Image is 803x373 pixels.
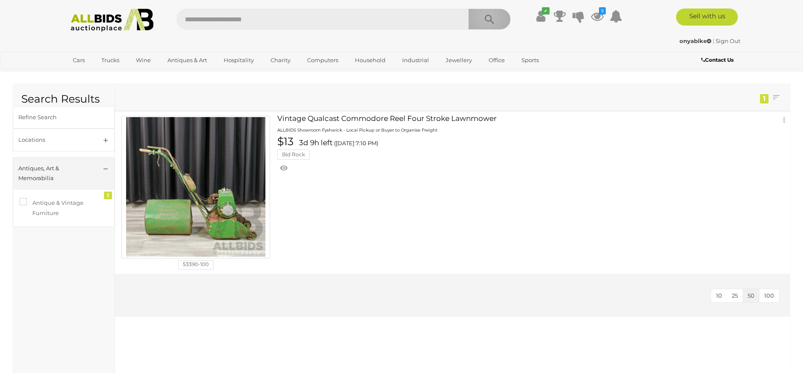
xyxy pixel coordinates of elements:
[716,37,740,44] a: Sign Out
[748,292,754,299] span: 50
[713,37,714,44] span: |
[277,115,705,123] h4: Vintage Qualcast Commodore Reel Four Stroke Lawnmower
[18,135,89,145] div: Locations
[67,67,139,81] a: [GEOGRAPHIC_DATA]
[542,7,550,14] i: ✔
[701,55,736,65] a: Contact Us
[126,117,265,256] img: Vintage Qualcast Commodore Reel Four Stroke Lawnmower
[277,126,437,133] a: ALLBIDS Showroom Fyshwick - Local Pickup or Buyer to Organise Freight
[701,57,734,63] b: Contact Us
[760,94,768,103] div: 1
[676,9,738,26] a: Sell with us
[18,164,89,184] div: Antiques, Art & Memorabilia
[535,9,547,24] a: ✔
[468,9,511,30] button: Search
[349,53,391,67] a: Household
[277,135,298,148] span: $13
[732,292,738,299] span: 25
[130,53,156,67] a: Wine
[764,292,774,299] span: 100
[397,53,435,67] a: Industrial
[302,53,344,67] a: Computers
[599,7,606,14] i: 9
[277,149,310,160] li: Bid Rock
[67,53,90,67] a: Cars
[96,53,125,67] a: Trucks
[115,112,790,274] a: Vintage Qualcast Commodore Reel Four Stroke Lawnmower ALLBIDS Showroom Fyshwick - Local Pickup or...
[162,53,213,67] a: Antiques & Art
[104,192,112,199] div: 1
[679,37,713,44] a: onyabike
[21,93,106,105] h2: Search Results
[18,112,89,122] div: Refine Search
[679,37,711,44] strong: onyabike
[334,140,378,146] span: ([DATE] 7:10 PM)
[483,53,510,67] a: Office
[711,289,727,302] button: 10
[716,292,722,299] span: 10
[299,138,333,147] strong: 3d 9h left
[440,53,478,67] a: Jewellery
[516,53,544,67] a: Sports
[66,9,158,32] img: Allbids.com.au
[178,260,213,270] li: 53390-100
[743,289,760,302] button: 50
[727,289,743,302] button: 25
[759,289,779,302] button: 100
[265,53,296,67] a: Charity
[591,9,604,24] a: 9
[32,199,83,216] span: Antique & Vintage Furniture
[218,53,259,67] a: Hospitality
